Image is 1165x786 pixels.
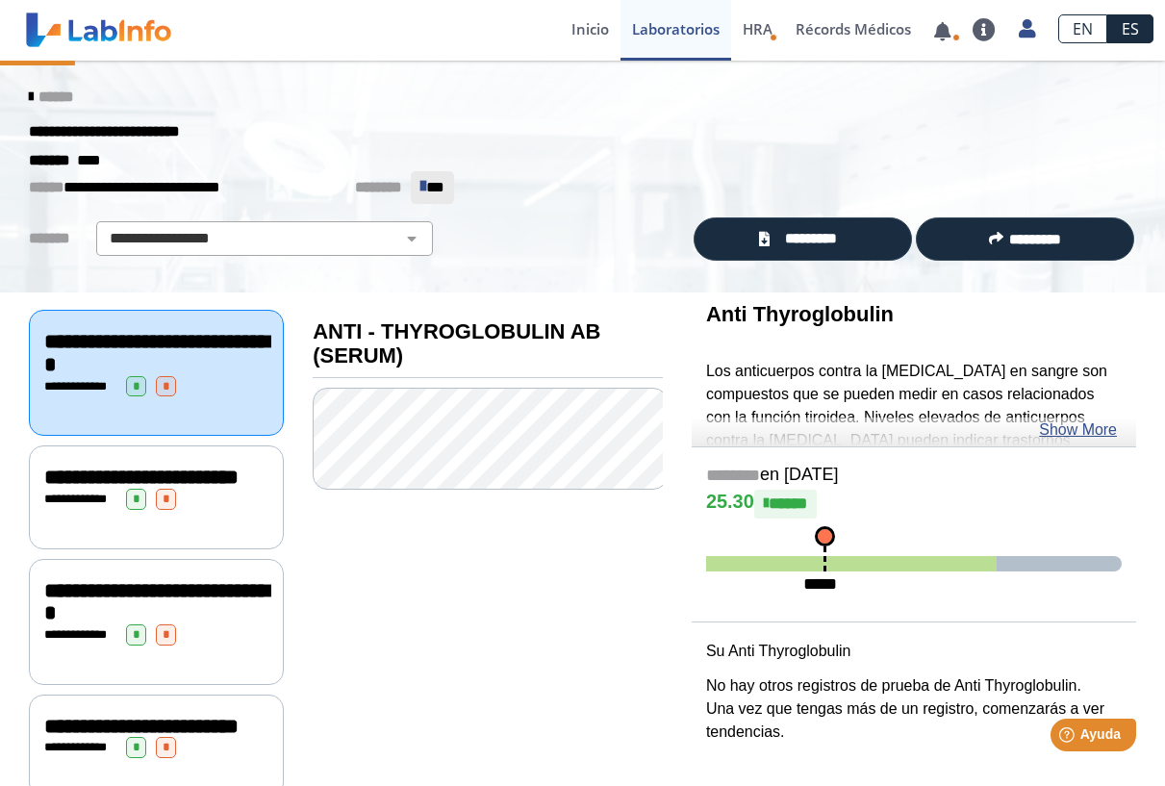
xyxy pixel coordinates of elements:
a: ES [1107,14,1153,43]
iframe: Help widget launcher [994,711,1144,765]
p: Los anticuerpos contra la [MEDICAL_DATA] en sangre son compuestos que se pueden medir en casos re... [706,360,1122,498]
b: Anti Thyroglobulin [706,302,894,326]
h4: 25.30 [706,490,1122,519]
p: No hay otros registros de prueba de Anti Thyroglobulin. Una vez que tengas más de un registro, co... [706,674,1122,744]
h5: en [DATE] [706,465,1122,487]
b: ANTI - THYROGLOBULIN AB (SERUM) [313,319,600,368]
span: HRA [743,19,772,38]
a: Show More [1039,418,1117,442]
p: Su Anti Thyroglobulin [706,640,1122,663]
a: EN [1058,14,1107,43]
